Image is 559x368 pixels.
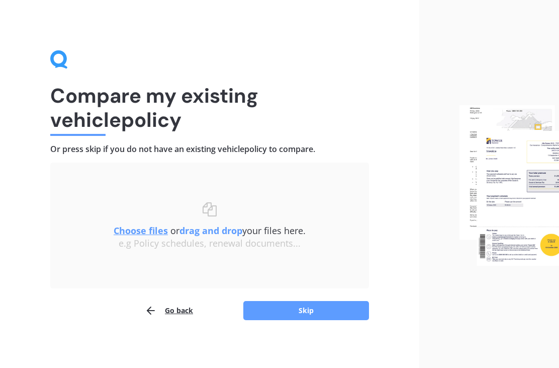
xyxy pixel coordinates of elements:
[145,301,193,321] button: Go back
[70,238,349,249] div: e.g Policy schedules, renewal documents...
[179,225,242,237] b: drag and drop
[50,84,369,132] h1: Compare my existing vehicle policy
[114,225,306,237] span: or your files here.
[114,225,168,237] u: Choose files
[459,105,559,266] img: files.webp
[243,301,369,320] button: Skip
[50,144,369,155] h4: Or press skip if you do not have an existing vehicle policy to compare.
